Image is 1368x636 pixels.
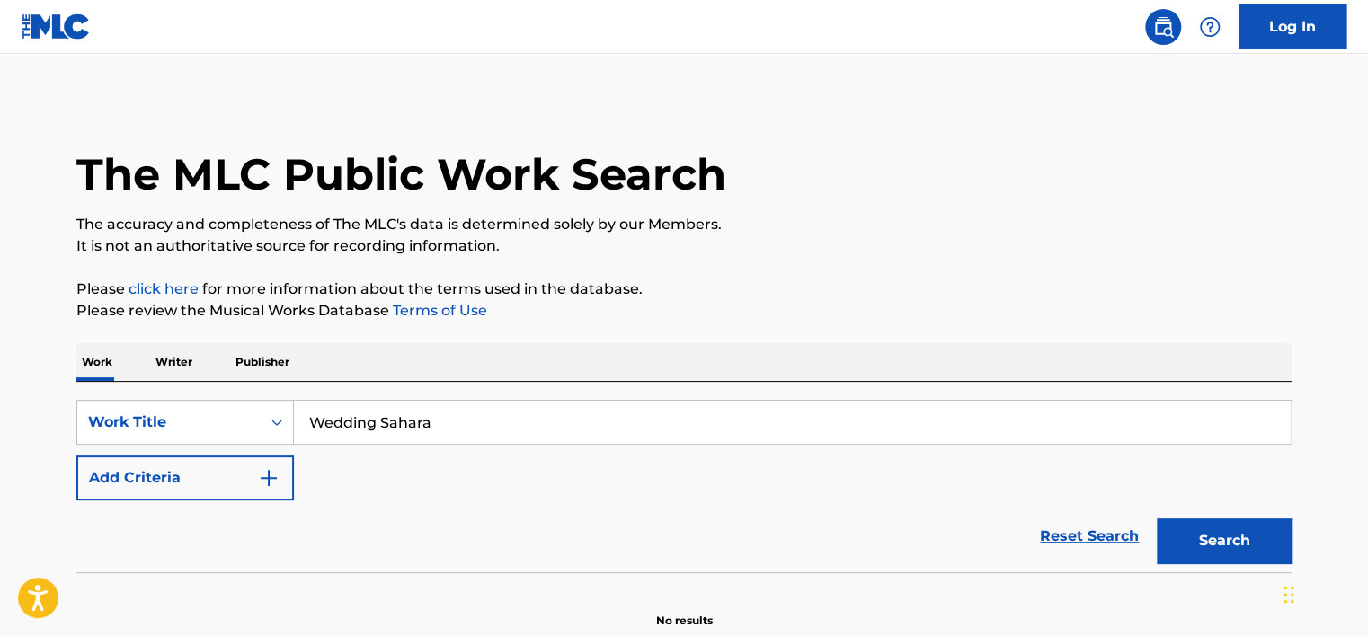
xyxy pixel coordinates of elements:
[258,467,280,489] img: 9d2ae6d4665cec9f34b9.svg
[76,455,294,500] button: Add Criteria
[230,343,295,381] p: Publisher
[76,343,118,381] p: Work
[389,302,487,319] a: Terms of Use
[22,13,91,40] img: MLC Logo
[1199,16,1221,38] img: help
[1239,4,1346,49] a: Log In
[129,280,199,297] a: click here
[1145,9,1181,45] a: Public Search
[76,278,1292,300] p: Please for more information about the terms used in the database.
[150,343,198,381] p: Writer
[1157,518,1292,563] button: Search
[656,591,713,629] p: No results
[76,235,1292,257] p: It is not an authoritative source for recording information.
[1278,550,1368,636] iframe: Chat Widget
[1031,517,1148,556] a: Reset Search
[76,147,726,201] h1: The MLC Public Work Search
[76,300,1292,322] p: Please review the Musical Works Database
[88,411,250,433] div: Work Title
[1192,9,1228,45] div: Help
[1152,16,1174,38] img: search
[76,400,1292,572] form: Search Form
[1284,568,1294,622] div: Drag
[76,214,1292,235] p: The accuracy and completeness of The MLC's data is determined solely by our Members.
